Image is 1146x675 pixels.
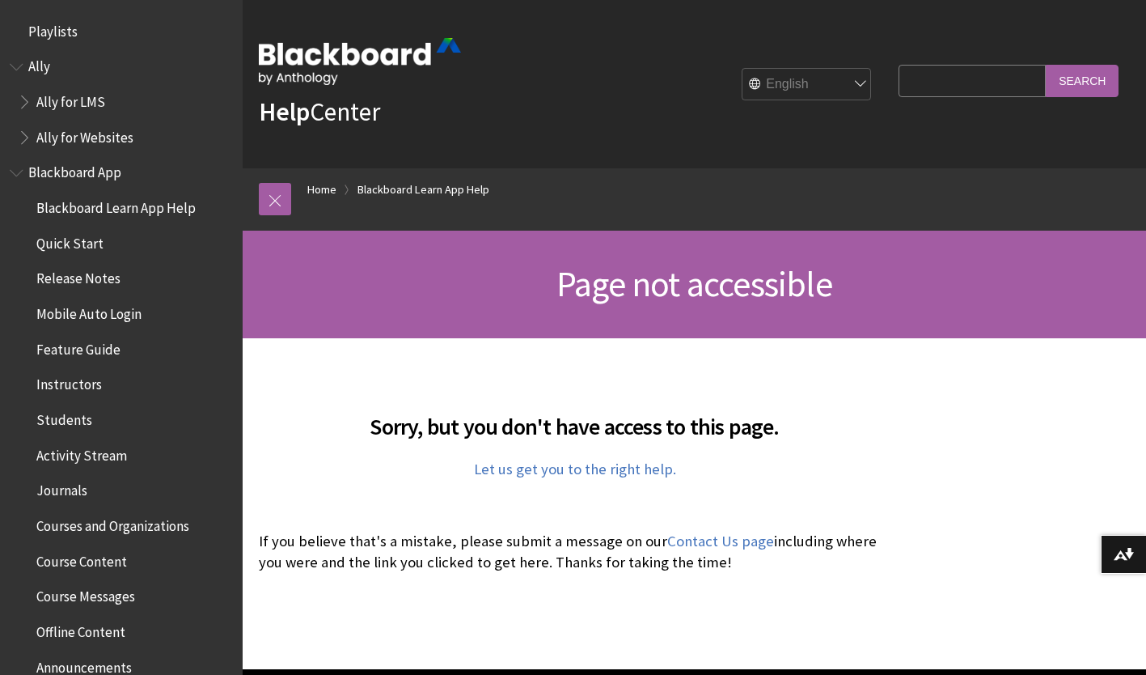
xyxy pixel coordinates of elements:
h2: Sorry, but you don't have access to this page. [259,390,890,444]
span: Ally for Websites [36,124,133,146]
a: HelpCenter [259,96,380,128]
a: Contact Us page [667,532,774,551]
span: Instructors [36,371,102,393]
span: Blackboard App [28,159,121,181]
span: Ally [28,53,50,75]
p: If you believe that's a mistake, please submit a message on our including where you were and the ... [259,531,890,573]
span: Feature Guide [36,336,121,358]
span: Release Notes [36,265,121,287]
nav: Book outline for Anthology Ally Help [10,53,233,151]
span: Blackboard Learn App Help [36,194,196,216]
span: Playlists [28,18,78,40]
span: Courses and Organizations [36,512,189,534]
a: Let us get you to the right help. [474,460,676,479]
span: Page not accessible [556,261,832,306]
strong: Help [259,96,310,128]
img: Blackboard by Anthology [259,38,461,85]
span: Journals [36,478,87,499]
span: Course Messages [36,584,135,605]
span: Mobile Auto Login [36,300,142,322]
span: Course Content [36,548,127,570]
span: Activity Stream [36,442,127,464]
select: Site Language Selector [742,69,872,101]
span: Students [36,406,92,428]
span: Offline Content [36,618,125,640]
a: Home [307,180,336,200]
input: Search [1046,65,1119,96]
nav: Book outline for Playlists [10,18,233,45]
span: Ally for LMS [36,88,105,110]
a: Blackboard Learn App Help [357,180,489,200]
span: Quick Start [36,230,104,252]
